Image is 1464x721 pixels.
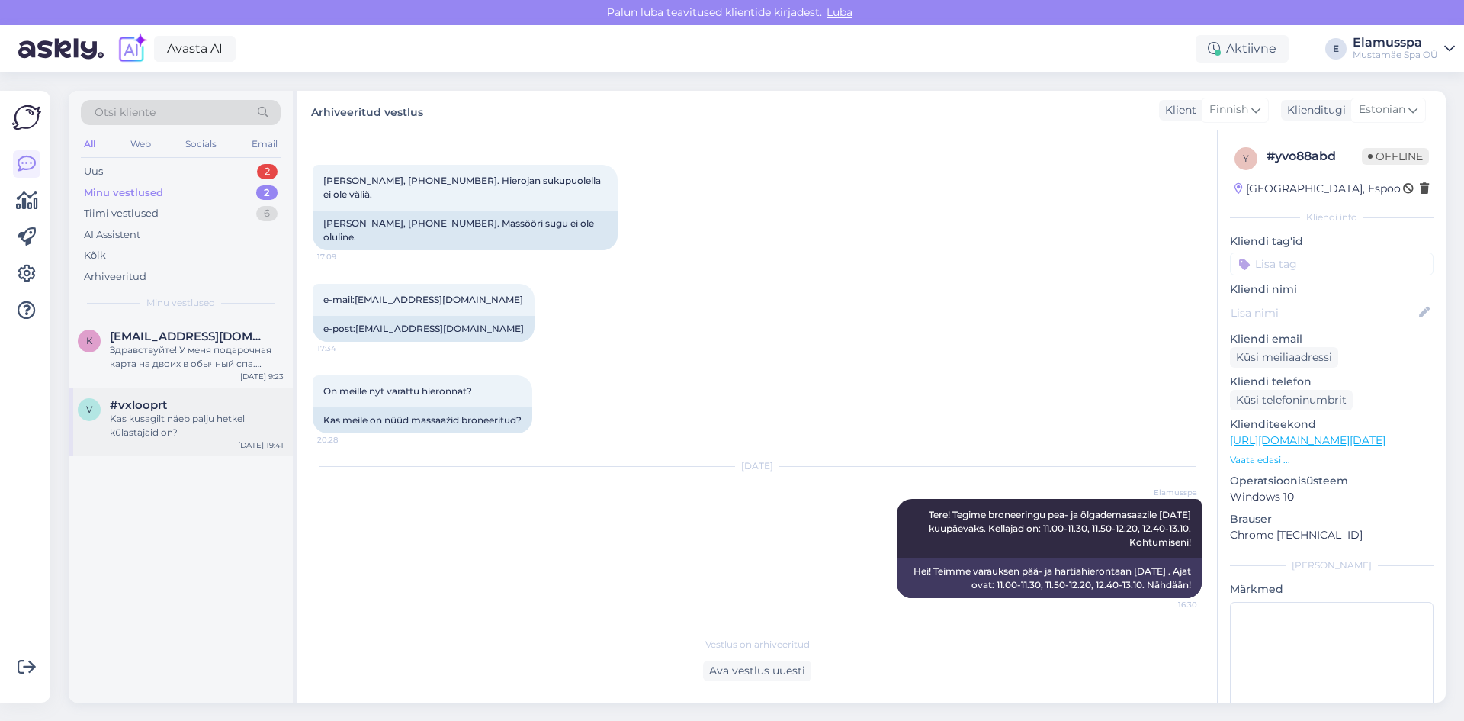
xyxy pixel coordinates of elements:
span: Estonian [1359,101,1405,118]
div: 2 [256,185,278,201]
div: [GEOGRAPHIC_DATA], Espoo [1234,181,1401,197]
img: explore-ai [116,33,148,65]
p: Chrome [TECHNICAL_ID] [1230,527,1433,543]
div: # yvo88abd [1267,147,1362,166]
span: e-mail: [323,294,523,305]
div: Küsi meiliaadressi [1230,347,1338,368]
p: Kliendi telefon [1230,374,1433,390]
div: [PERSON_NAME] [1230,558,1433,572]
a: Avasta AI [154,36,236,62]
div: E [1325,38,1347,60]
div: Email [249,134,281,154]
div: Kõik [84,248,106,263]
span: On meille nyt varattu hieronnat? [323,385,472,397]
div: [DATE] 19:41 [238,439,284,451]
div: Hei! Teimme varauksen pää- ja hartiahierontaan [DATE] . Ajat ovat: 11.00-11.30, 11.50-12.20, 12.4... [897,558,1202,598]
p: Brauser [1230,511,1433,527]
span: 16:30 [1140,599,1197,610]
div: Küsi telefoninumbrit [1230,390,1353,410]
span: 17:34 [317,343,374,354]
a: [EMAIL_ADDRESS][DOMAIN_NAME] [355,294,523,305]
div: 2 [257,164,278,179]
span: Vestlus on arhiveeritud [705,638,810,652]
a: [EMAIL_ADDRESS][DOMAIN_NAME] [355,323,524,334]
span: Otsi kliente [95,105,156,121]
div: Socials [182,134,220,154]
label: Arhiveeritud vestlus [311,100,423,121]
p: Kliendi tag'id [1230,233,1433,249]
span: v [86,404,92,415]
div: All [81,134,98,154]
div: Kliendi info [1230,211,1433,224]
div: 6 [256,206,278,221]
span: #vxlooprt [110,398,167,412]
p: Vaata edasi ... [1230,453,1433,467]
a: [URL][DOMAIN_NAME][DATE] [1230,433,1385,447]
span: Elamusspa [1140,487,1197,498]
span: k [86,335,93,346]
div: AI Assistent [84,227,140,243]
span: Finnish [1209,101,1248,118]
p: Operatsioonisüsteem [1230,473,1433,489]
input: Lisa nimi [1231,304,1416,321]
div: Tiimi vestlused [84,206,159,221]
p: Märkmed [1230,581,1433,597]
div: Klienditugi [1281,102,1346,118]
span: Luba [822,5,857,19]
span: Tere! Tegime broneeringu pea- ja õlgademasaazile [DATE] kuupäevaks. Kellajad on: 11.00-11.30, 11.... [929,509,1193,548]
div: Klient [1159,102,1196,118]
span: Minu vestlused [146,296,215,310]
div: Mustamäe Spa OÜ [1353,49,1438,61]
div: Kas meile on nüüd massaažid broneeritud? [313,407,532,433]
span: 20:28 [317,434,374,446]
span: kristinakamash@gmail.com [110,330,268,343]
div: Kas kusagilt näeb palju hetkel külastajaid on? [110,412,284,439]
div: Web [127,134,154,154]
div: Minu vestlused [84,185,163,201]
div: Здравствуйте! У меня подарочная карта на двоих в обычный спа. Можно ди на месте поменять на 21+? [110,343,284,371]
p: Kliendi nimi [1230,282,1433,298]
div: [DATE] [313,459,1202,473]
div: Arhiveeritud [84,269,146,285]
div: Elamusspa [1353,37,1438,49]
span: Offline [1362,148,1429,165]
div: Aktiivne [1196,35,1289,63]
span: [PERSON_NAME], [PHONE_NUMBER]. Hierojan sukupuolella ei ole väliä. [323,175,603,200]
span: 17:09 [317,251,374,262]
a: ElamusspaMustamäe Spa OÜ [1353,37,1455,61]
div: Uus [84,164,103,179]
span: y [1243,153,1249,164]
input: Lisa tag [1230,253,1433,275]
div: Ava vestlus uuesti [703,661,811,681]
p: Windows 10 [1230,489,1433,505]
img: Askly Logo [12,103,41,132]
div: [PERSON_NAME], [PHONE_NUMBER]. Massööri sugu ei ole oluline. [313,211,618,250]
p: Kliendi email [1230,331,1433,347]
div: e-post: [313,316,535,342]
div: [DATE] 9:23 [240,371,284,382]
p: Klienditeekond [1230,417,1433,433]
